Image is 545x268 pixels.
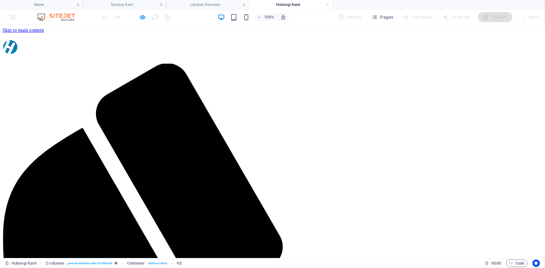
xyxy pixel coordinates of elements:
[115,261,117,265] i: This element is a customizable preset
[509,260,525,267] span: Code
[36,13,83,21] img: Editor Logo
[139,13,146,21] button: Click here to leave preview mode and continue editing
[491,260,501,267] span: 00 00
[127,260,145,267] span: Click to select. Double-click to edit
[5,260,37,267] a: Click to cancel selection. Double-click to open Pages
[336,12,364,22] div: Design (Ctrl+Alt+Y)
[166,1,249,8] h4: Layanan Recovery
[264,13,274,21] h6: 100%
[177,260,182,267] span: Click to select. Double-click to edit
[67,260,112,267] span: . preset-columns-two-v2-default
[496,261,497,266] span: :
[46,260,64,267] span: Click to select. Double-click to edit
[369,12,396,22] button: Pages
[371,14,393,20] span: Pages
[83,1,166,8] h4: Tentang Kami
[485,260,501,267] h6: Session time
[255,13,277,21] button: 100%
[506,260,528,267] button: Code
[249,1,332,8] h4: Hubungi Kami
[2,2,44,8] a: Skip to main content
[46,260,182,267] nav: breadcrumb
[147,260,167,267] span: . columns-box
[533,260,540,267] button: Usercentrics
[280,14,286,20] i: On resize automatically adjust zoom level to fit chosen device.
